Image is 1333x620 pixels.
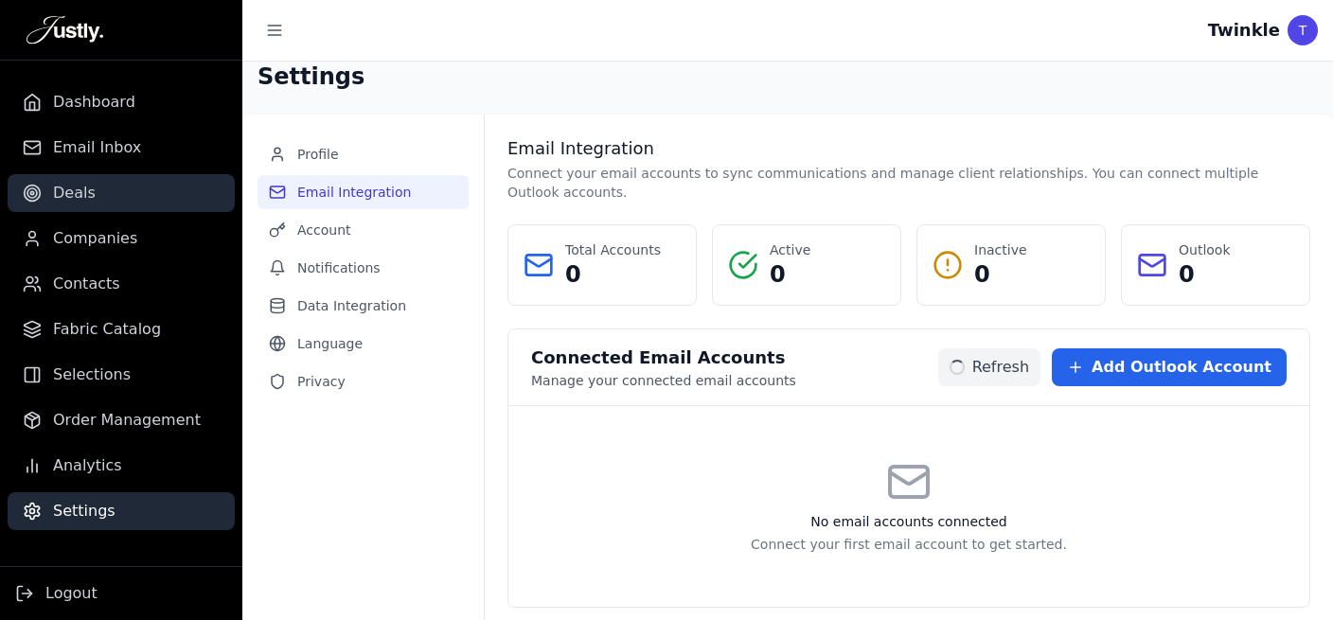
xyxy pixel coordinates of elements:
[8,492,235,530] a: Settings
[53,273,120,295] span: Contacts
[53,91,135,114] span: Dashboard
[974,240,1027,259] p: Inactive
[1208,17,1280,44] div: Twinkle
[53,409,201,432] span: Order Management
[53,363,131,386] span: Selections
[507,137,1310,160] h3: Email Integration
[1179,240,1231,259] p: Outlook
[8,174,235,212] a: Deals
[531,512,1287,531] h3: No email accounts connected
[258,137,469,171] button: Profile
[8,220,235,257] a: Companies
[258,213,469,247] button: Account
[507,164,1310,202] p: Connect your email accounts to sync communications and manage client relationships. You can conne...
[1052,348,1287,386] button: Add Outlook Account
[258,251,469,285] button: Notifications
[258,327,469,361] button: Language
[1179,259,1231,290] p: 0
[8,310,235,348] a: Fabric Catalog
[45,582,98,605] span: Logout
[531,371,796,390] p: Manage your connected email accounts
[972,356,1029,379] span: Refresh
[1288,15,1318,45] div: T
[531,535,1287,554] p: Connect your first email account to get started.
[53,500,116,523] span: Settings
[53,318,161,341] span: Fabric Catalog
[938,348,1040,386] button: Refresh
[770,240,810,259] p: Active
[531,345,796,371] h3: Connected Email Accounts
[53,182,96,204] span: Deals
[770,259,810,290] p: 0
[8,356,235,394] a: Selections
[8,83,235,121] a: Dashboard
[8,401,235,439] a: Order Management
[258,364,469,399] button: Privacy
[53,454,122,477] span: Analytics
[8,129,235,167] a: Email Inbox
[974,259,1027,290] p: 0
[258,289,469,323] button: Data Integration
[258,175,469,209] button: Email Integration
[258,13,292,47] button: Toggle sidebar
[565,259,661,290] p: 0
[53,136,141,159] span: Email Inbox
[1092,356,1271,379] span: Add Outlook Account
[53,227,137,250] span: Companies
[8,265,235,303] a: Contacts
[27,15,103,45] img: Justly Logo
[258,62,364,92] h1: Settings
[565,240,661,259] p: Total Accounts
[8,447,235,485] a: Analytics
[15,582,98,605] button: Logout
